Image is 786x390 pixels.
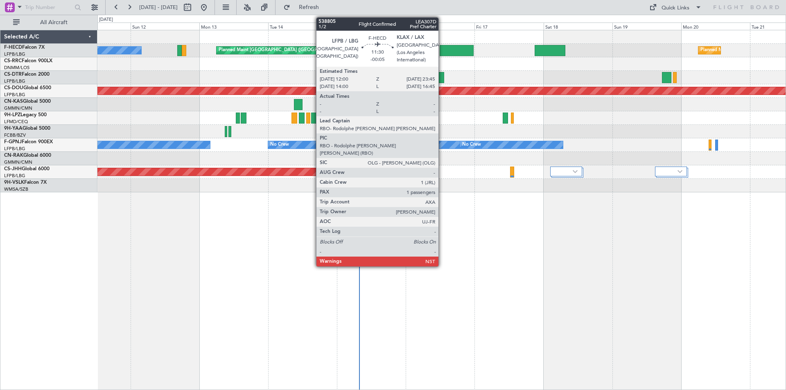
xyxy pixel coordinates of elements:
a: WMSA/SZB [4,186,28,192]
div: Sun 19 [612,23,681,30]
span: Refresh [292,5,326,10]
a: CS-RRCFalcon 900LX [4,59,52,63]
div: Fri 17 [474,23,543,30]
span: 9H-YAA [4,126,23,131]
a: 9H-LPZLegacy 500 [4,113,47,117]
img: arrow-gray.svg [573,170,578,173]
img: arrow-gray.svg [678,170,682,173]
button: All Aircraft [9,16,89,29]
div: Planned Maint [GEOGRAPHIC_DATA] ([GEOGRAPHIC_DATA]) [219,44,348,56]
a: 9H-YAAGlobal 5000 [4,126,50,131]
span: CN-RAK [4,153,23,158]
div: Thu 16 [406,23,474,30]
a: CN-RAKGlobal 6000 [4,153,51,158]
a: LFPB/LBG [4,146,25,152]
a: 9H-VSLKFalcon 7X [4,180,47,185]
a: LFPB/LBG [4,173,25,179]
a: CS-JHHGlobal 6000 [4,167,50,171]
a: LFPB/LBG [4,78,25,84]
a: FCBB/BZV [4,132,26,138]
a: GMMN/CMN [4,159,32,165]
span: 9H-VSLK [4,180,24,185]
div: Tue 14 [268,23,337,30]
div: Sun 12 [131,23,199,30]
span: [DATE] - [DATE] [139,4,178,11]
a: F-GPNJFalcon 900EX [4,140,53,144]
a: CS-DTRFalcon 2000 [4,72,50,77]
span: CS-DTR [4,72,22,77]
a: LFPB/LBG [4,51,25,57]
div: [DATE] [99,16,113,23]
span: 9H-LPZ [4,113,20,117]
span: CS-DOU [4,86,23,90]
div: Quick Links [662,4,689,12]
div: Mon 13 [199,23,268,30]
input: Trip Number [25,1,72,14]
span: F-HECD [4,45,22,50]
a: F-HECDFalcon 7X [4,45,45,50]
a: LFPB/LBG [4,92,25,98]
span: F-GPNJ [4,140,22,144]
div: Wed 15 [337,23,406,30]
a: GMMN/CMN [4,105,32,111]
span: CS-JHH [4,167,22,171]
span: CS-RRC [4,59,22,63]
div: No Crew [462,139,481,151]
div: Planned Maint Sofia [432,71,474,83]
button: Refresh [280,1,329,14]
a: CS-DOUGlobal 6500 [4,86,51,90]
div: Sat 18 [544,23,612,30]
span: CN-KAS [4,99,23,104]
div: No Crew [270,139,289,151]
div: Mon 20 [681,23,750,30]
a: DNMM/LOS [4,65,29,71]
span: All Aircraft [21,20,86,25]
button: Quick Links [645,1,706,14]
a: LFMD/CEQ [4,119,28,125]
a: CN-KASGlobal 5000 [4,99,51,104]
